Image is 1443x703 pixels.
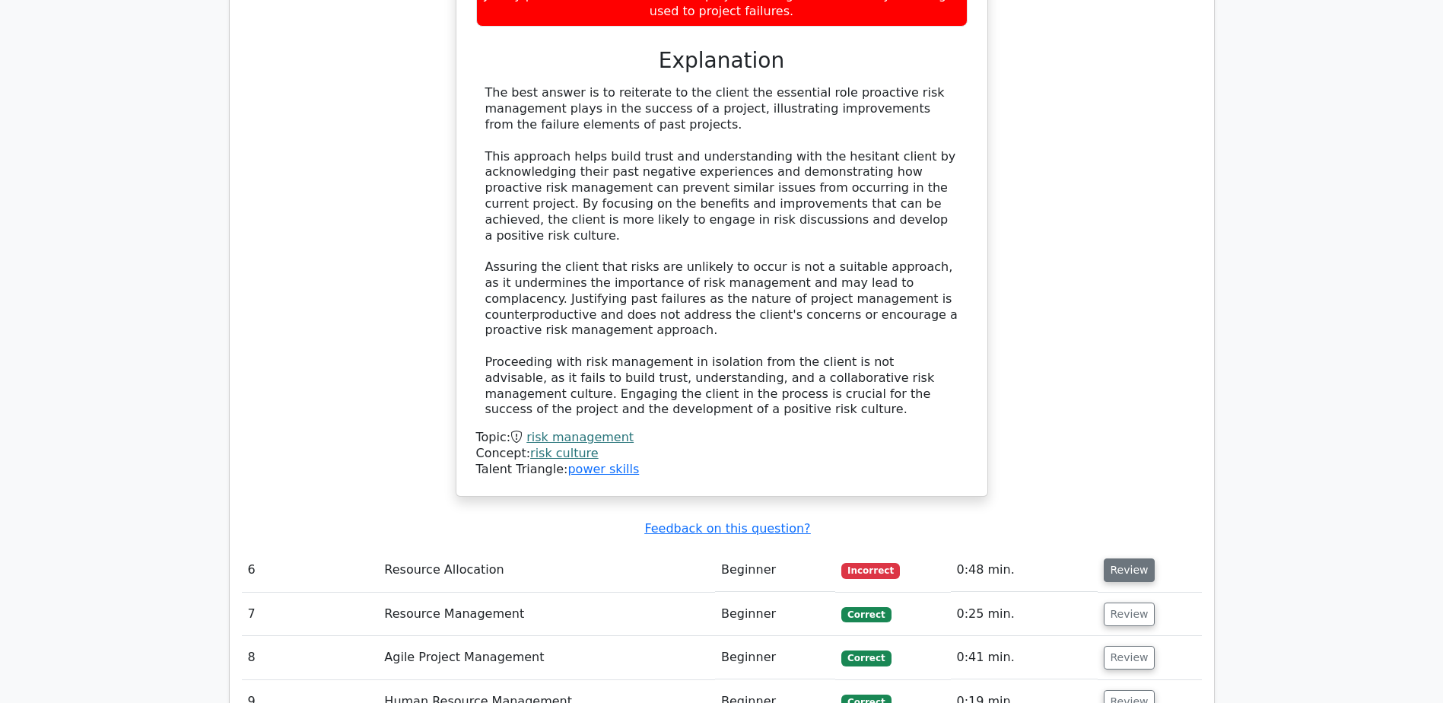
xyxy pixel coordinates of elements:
[841,651,891,666] span: Correct
[378,636,715,679] td: Agile Project Management
[242,593,379,636] td: 7
[476,430,968,446] div: Topic:
[476,446,968,462] div: Concept:
[378,593,715,636] td: Resource Management
[242,549,379,592] td: 6
[951,636,1098,679] td: 0:41 min.
[485,85,958,418] div: The best answer is to reiterate to the client the essential role proactive risk management plays ...
[242,636,379,679] td: 8
[1104,558,1155,582] button: Review
[530,446,599,460] a: risk culture
[715,549,835,592] td: Beginner
[485,48,958,74] h3: Explanation
[1104,603,1155,626] button: Review
[567,462,639,476] a: power skills
[951,593,1098,636] td: 0:25 min.
[476,430,968,477] div: Talent Triangle:
[1104,646,1155,670] button: Review
[715,593,835,636] td: Beginner
[526,430,634,444] a: risk management
[841,607,891,622] span: Correct
[841,563,900,578] span: Incorrect
[951,549,1098,592] td: 0:48 min.
[644,521,810,536] a: Feedback on this question?
[715,636,835,679] td: Beginner
[378,549,715,592] td: Resource Allocation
